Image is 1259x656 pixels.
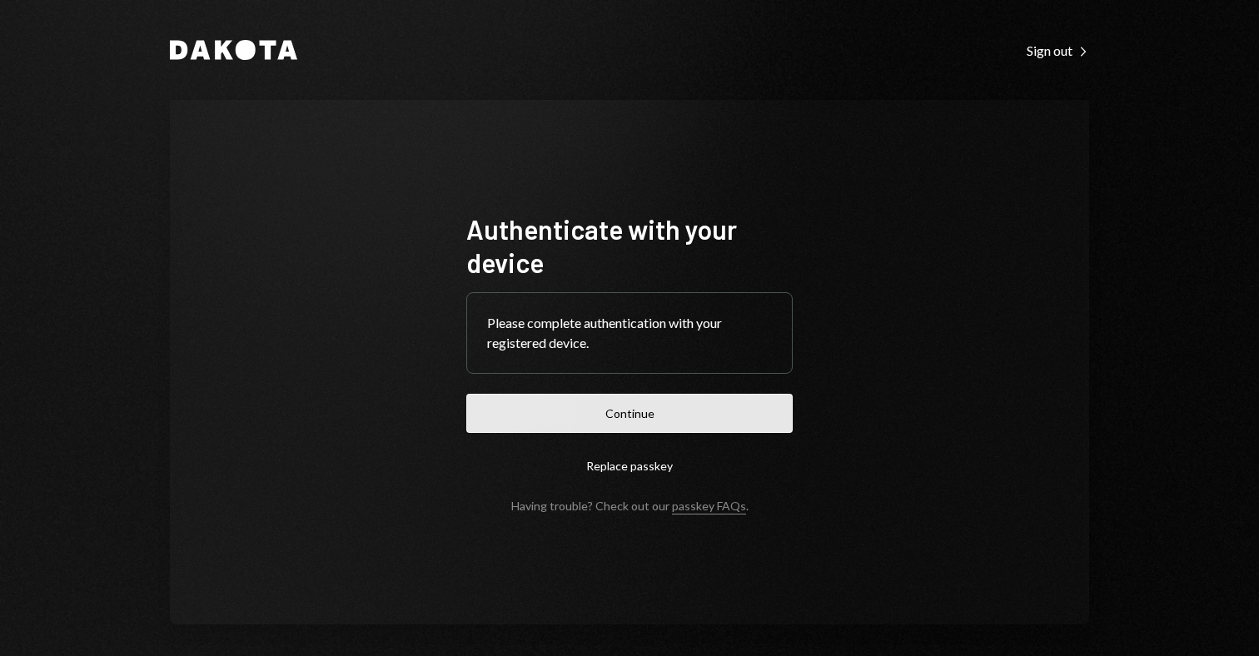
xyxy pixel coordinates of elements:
h1: Authenticate with your device [466,212,793,279]
a: Sign out [1027,41,1089,59]
button: Replace passkey [466,446,793,485]
button: Continue [466,394,793,433]
div: Having trouble? Check out our . [511,499,749,513]
a: passkey FAQs [672,499,746,514]
div: Please complete authentication with your registered device. [487,313,772,353]
div: Sign out [1027,42,1089,59]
